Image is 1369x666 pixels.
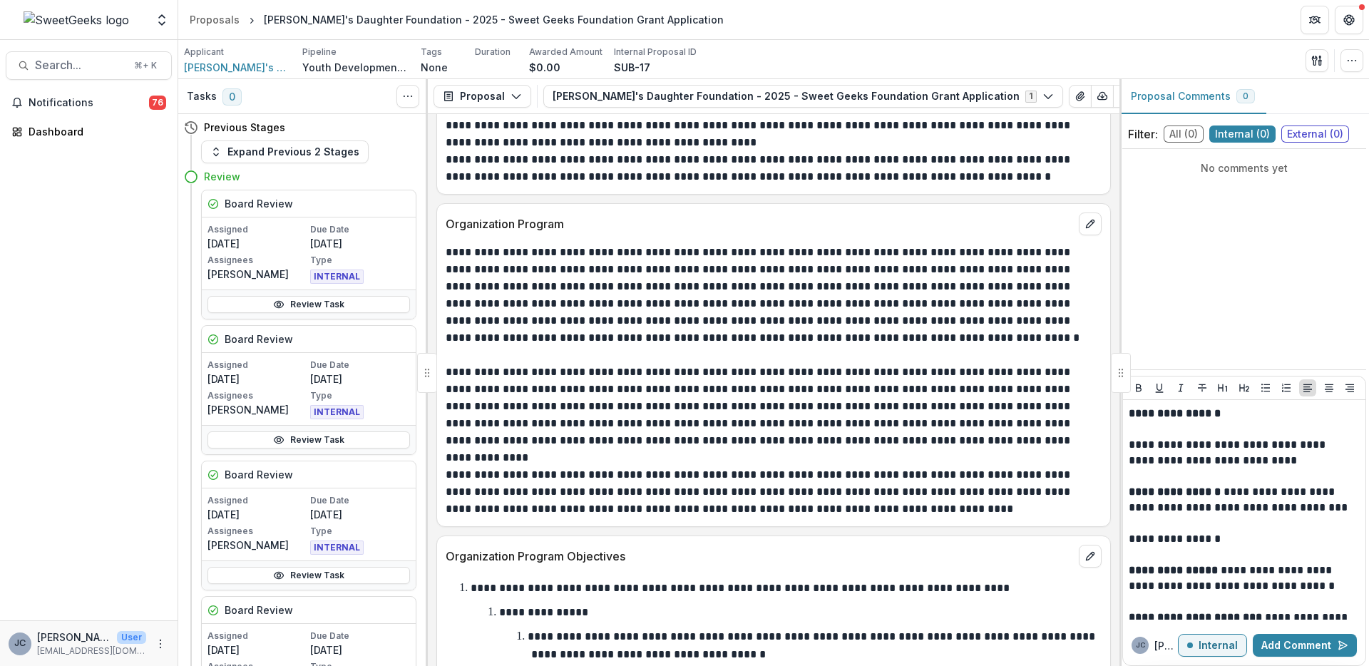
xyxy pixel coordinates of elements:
[434,85,531,108] button: Proposal
[1136,642,1145,649] div: Julisa Chavez
[1164,125,1204,143] span: All ( 0 )
[614,60,650,75] p: SUB-17
[207,402,307,417] p: [PERSON_NAME]
[207,372,307,386] p: [DATE]
[6,120,172,143] a: Dashboard
[310,642,410,657] p: [DATE]
[207,630,307,642] p: Assigned
[310,270,364,284] span: INTERNAL
[1151,379,1168,396] button: Underline
[310,525,410,538] p: Type
[6,91,172,114] button: Notifications76
[421,60,448,75] p: None
[1209,125,1276,143] span: Internal ( 0 )
[207,296,410,313] a: Review Task
[184,60,291,75] a: [PERSON_NAME]'s Daughter Foundation
[201,140,369,163] button: Expand Previous 2 Stages
[1128,125,1158,143] p: Filter:
[184,9,729,30] nav: breadcrumb
[614,46,697,58] p: Internal Proposal ID
[204,120,285,135] h4: Previous Stages
[24,11,129,29] img: SweetGeeks logo
[1130,379,1147,396] button: Bold
[302,46,337,58] p: Pipeline
[149,96,166,110] span: 76
[37,645,146,657] p: [EMAIL_ADDRESS][DOMAIN_NAME]
[1243,91,1248,101] span: 0
[29,124,160,139] div: Dashboard
[310,254,410,267] p: Type
[543,85,1063,108] button: [PERSON_NAME]'s Daughter Foundation - 2025 - Sweet Geeks Foundation Grant Application1
[396,85,419,108] button: Toggle View Cancelled Tasks
[264,12,724,27] div: [PERSON_NAME]'s Daughter Foundation - 2025 - Sweet Geeks Foundation Grant Application
[310,389,410,402] p: Type
[152,6,172,34] button: Open entity switcher
[446,215,1073,232] p: Organization Program
[207,538,307,553] p: [PERSON_NAME]
[37,630,111,645] p: [PERSON_NAME]
[1278,379,1295,396] button: Ordered List
[1321,379,1338,396] button: Align Center
[1299,379,1316,396] button: Align Left
[184,46,224,58] p: Applicant
[310,507,410,522] p: [DATE]
[207,267,307,282] p: [PERSON_NAME]
[207,525,307,538] p: Assignees
[310,494,410,507] p: Due Date
[1335,6,1363,34] button: Get Help
[207,507,307,522] p: [DATE]
[310,630,410,642] p: Due Date
[1214,379,1231,396] button: Heading 1
[14,639,26,648] div: Julisa Chavez
[207,389,307,402] p: Assignees
[1301,6,1329,34] button: Partners
[207,642,307,657] p: [DATE]
[421,46,442,58] p: Tags
[35,58,125,72] span: Search...
[117,631,146,644] p: User
[1079,212,1102,235] button: edit
[529,46,603,58] p: Awarded Amount
[225,332,293,347] h5: Board Review
[1199,640,1238,652] p: Internal
[1253,634,1357,657] button: Add Comment
[310,223,410,236] p: Due Date
[302,60,409,75] p: Youth Development General Operating
[1172,379,1189,396] button: Italicize
[1069,85,1092,108] button: View Attached Files
[131,58,160,73] div: ⌘ + K
[207,567,410,584] a: Review Task
[1194,379,1211,396] button: Strike
[222,88,242,106] span: 0
[225,603,293,618] h5: Board Review
[1281,125,1349,143] span: External ( 0 )
[1154,638,1178,653] p: [PERSON_NAME]
[190,12,240,27] div: Proposals
[1257,379,1274,396] button: Bullet List
[207,431,410,449] a: Review Task
[529,60,560,75] p: $0.00
[207,254,307,267] p: Assignees
[6,51,172,80] button: Search...
[310,236,410,251] p: [DATE]
[207,494,307,507] p: Assigned
[1341,379,1358,396] button: Align Right
[207,359,307,372] p: Assigned
[1079,545,1102,568] button: edit
[207,236,307,251] p: [DATE]
[204,169,240,184] h4: Review
[1113,85,1136,108] button: Edit as form
[310,541,364,555] span: INTERNAL
[1119,79,1266,114] button: Proposal Comments
[1178,634,1247,657] button: Internal
[310,359,410,372] p: Due Date
[187,91,217,103] h3: Tasks
[1128,160,1360,175] p: No comments yet
[310,405,364,419] span: INTERNAL
[29,97,149,109] span: Notifications
[225,196,293,211] h5: Board Review
[152,635,169,652] button: More
[184,9,245,30] a: Proposals
[446,548,1073,565] p: Organization Program Objectives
